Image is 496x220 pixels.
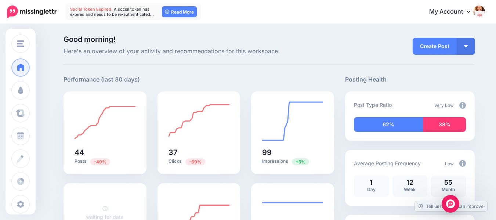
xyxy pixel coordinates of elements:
[459,160,466,167] img: info-circle-grey.png
[70,7,113,12] span: Social Token Expired.
[70,7,154,17] span: A social token has expired and needs to be re-authenticated…
[262,149,323,156] h5: 99
[396,179,424,186] p: 12
[185,158,205,165] span: Previous period: 121
[459,102,466,109] img: info-circle-grey.png
[292,158,309,165] span: Previous period: 94
[17,40,24,47] img: menu.png
[422,3,485,21] a: My Account
[442,195,459,213] div: Open Intercom Messenger
[354,117,423,132] div: 62% of your posts in the last 30 days have been from Drip Campaigns
[169,158,229,165] p: Clicks
[415,201,487,211] a: Tell us how we can improve
[169,149,229,156] h5: 37
[354,101,392,109] p: Post Type Ratio
[345,75,475,84] h5: Posting Health
[7,6,57,18] img: Missinglettr
[75,149,135,156] h5: 44
[75,158,135,165] p: Posts
[64,47,334,56] span: Here's an overview of your activity and recommendations for this workspace.
[445,161,454,166] span: Low
[358,179,385,186] p: 1
[367,187,376,192] span: Day
[435,179,462,186] p: 55
[64,35,116,44] span: Good morning!
[413,38,457,55] a: Create Post
[423,117,466,132] div: 38% of your posts in the last 30 days have been from Curated content
[404,187,416,192] span: Week
[86,205,124,220] a: waiting for data
[64,75,140,84] h5: Performance (last 30 days)
[162,6,197,17] a: Read More
[354,159,421,167] p: Average Posting Frequency
[90,158,110,165] span: Previous period: 86
[464,45,468,47] img: arrow-down-white.png
[434,102,454,108] span: Very Low
[262,158,323,165] p: Impressions
[442,187,455,192] span: Month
